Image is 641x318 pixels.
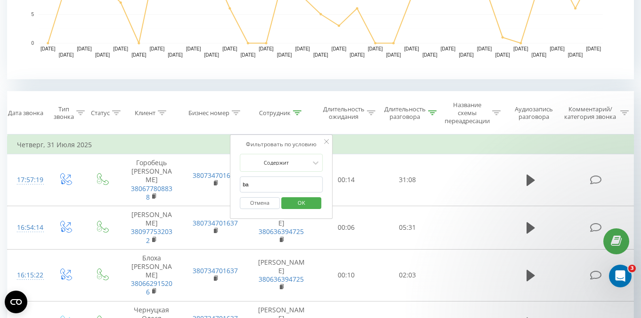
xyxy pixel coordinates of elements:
text: [DATE] [550,46,565,51]
text: [DATE] [349,52,365,58]
text: [DATE] [313,52,328,58]
text: [DATE] [114,46,129,51]
div: Бизнес номер [188,109,229,117]
text: [DATE] [150,46,165,51]
div: Сотрудник [259,109,291,117]
div: Тип звонка [54,105,74,121]
div: 16:15:22 [17,266,37,285]
iframe: Intercom live chat [609,265,632,287]
div: 17:57:19 [17,171,37,189]
text: [DATE] [513,46,528,51]
button: Open CMP widget [5,291,27,313]
td: Горобець [PERSON_NAME] [120,154,183,206]
a: 380977532032 [131,227,172,244]
div: Комментарий/категория звонка [563,105,618,121]
text: [DATE] [59,52,74,58]
text: [DATE] [568,52,583,58]
div: Дата звонка [8,109,43,117]
td: [PERSON_NAME] [120,206,183,249]
text: [DATE] [332,46,347,51]
div: Аудиозапись разговора [510,105,558,121]
text: [DATE] [204,52,219,58]
div: Длительность ожидания [323,105,365,121]
text: [DATE] [404,46,419,51]
a: 380734701637 [193,171,238,180]
text: [DATE] [532,52,547,58]
span: 3 [628,265,636,272]
div: Клиент [135,109,155,117]
div: Название схемы переадресации [445,101,490,125]
text: [DATE] [477,46,492,51]
a: 380662915206 [131,279,172,296]
td: 00:14 [316,154,377,206]
text: [DATE] [495,52,510,58]
text: [DATE] [168,52,183,58]
a: 380636394725 [259,227,304,236]
td: [PERSON_NAME] [247,206,315,249]
a: 380734701637 [193,266,238,275]
div: Фильтровать по условию [240,140,323,149]
div: Статус [91,109,110,117]
input: Введите значение [240,176,323,193]
text: [DATE] [368,46,383,51]
td: 31:08 [377,154,438,206]
text: [DATE] [77,46,92,51]
text: [DATE] [222,46,237,51]
text: [DATE] [186,46,201,51]
td: Четверг, 31 Июля 2025 [8,135,634,154]
span: OK [288,195,315,210]
a: 380734701637 [193,218,238,227]
text: [DATE] [295,46,310,51]
text: [DATE] [586,46,601,51]
text: [DATE] [41,46,56,51]
td: Блоха [PERSON_NAME] [120,249,183,301]
text: [DATE] [422,52,438,58]
a: 380636394725 [259,275,304,284]
text: [DATE] [386,52,401,58]
td: [PERSON_NAME] [247,249,315,301]
button: OK [281,197,321,209]
text: [DATE] [459,52,474,58]
td: 00:10 [316,249,377,301]
text: [DATE] [277,52,292,58]
text: [DATE] [241,52,256,58]
td: 02:03 [377,249,438,301]
div: Длительность разговора [384,105,426,121]
text: [DATE] [441,46,456,51]
text: [DATE] [131,52,146,58]
text: [DATE] [95,52,110,58]
text: 5 [31,12,34,17]
text: [DATE] [259,46,274,51]
button: Отмена [240,197,280,209]
a: 380677808838 [131,184,172,201]
td: 05:31 [377,206,438,249]
td: 00:06 [316,206,377,249]
text: 0 [31,41,34,46]
div: 16:54:14 [17,218,37,237]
